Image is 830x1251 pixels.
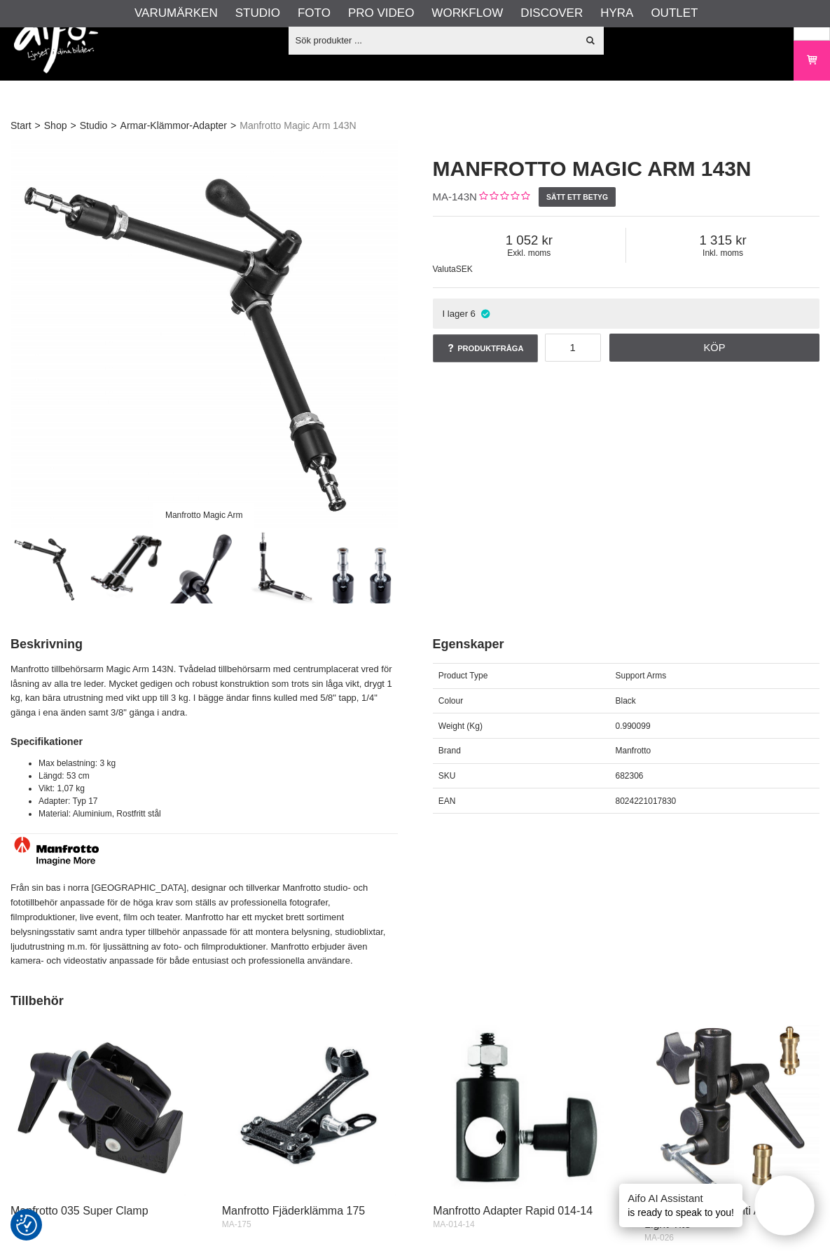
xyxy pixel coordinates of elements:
[616,671,667,681] span: Support Arms
[433,191,477,203] span: MA-143N
[39,807,398,820] li: Material: Aluminium, Rostfritt stål
[609,334,819,362] a: Köp
[619,1184,742,1227] div: is ready to speak to you!
[326,531,399,604] img: 5/8 tapp - 3/8 gänga samt 5/8 tapp - 1/4 gänga
[235,4,280,22] a: Studio
[14,11,98,74] img: logo.png
[626,233,819,248] span: 1 315
[11,140,398,528] img: Manfrotto Magic Arm
[39,795,398,807] li: Adapter: Typ 17
[120,118,227,133] a: Armar-Klämmor-Adapter
[644,1205,793,1230] a: Manfrotto Tiltled Multi Adapter Light-Tite
[433,154,820,184] h1: Manfrotto Magic Arm 143N
[39,782,398,795] li: Vikt: 1,07 kg
[438,696,463,706] span: Colour
[11,118,32,133] a: Start
[16,1212,37,1238] button: Samtyckesinställningar
[442,308,468,319] span: I lager
[70,118,76,133] span: >
[433,1205,593,1217] a: Manfrotto Adapter Rapid 014-14
[11,1021,186,1196] img: Manfrotto 035 Super Clamp
[39,757,398,770] li: Max belastning: 3 kg
[39,770,398,782] li: Längd: 53 cm
[289,29,578,50] input: Sök produkter ...
[477,190,530,205] div: Kundbetyg: 0
[348,4,414,22] a: Pro Video
[433,636,820,653] h2: Egenskaper
[600,4,633,22] a: Hyra
[222,1021,397,1196] img: Manfrotto Fjäderklämma 175
[433,1219,474,1229] span: MA-014-14
[433,264,456,274] span: Valuta
[456,264,473,274] span: SEK
[11,662,398,720] p: Manfrotto tillbehörsarm Magic Arm 143N. Tvådelad tillbehörsarm med centrumplacerat vred för låsni...
[433,1021,608,1196] img: Manfrotto Adapter Rapid 014-14
[16,1215,37,1236] img: Revisit consent button
[11,734,398,748] h4: Specifikationer
[520,4,583,22] a: Discover
[471,308,476,319] span: 6
[616,746,651,756] span: Manfrotto
[11,1205,148,1217] a: Manfrotto 035 Super Clamp
[153,503,254,528] div: Manfrotto Magic Arm
[111,118,116,133] span: >
[644,1021,819,1196] img: Manfrotto Tiltled Multi Adapter Light-Tite
[222,1219,251,1229] span: MA-175
[80,118,108,133] a: Studio
[222,1205,366,1217] a: Manfrotto Fjäderklämma 175
[433,334,538,362] a: Produktfråga
[169,531,242,604] img: Ett kraftigt låsvred låser alla leder
[438,721,483,731] span: Weight (Kg)
[616,771,644,781] span: 682306
[240,118,357,133] span: Manfrotto Magic Arm 143N
[44,118,67,133] a: Shop
[35,118,41,133] span: >
[626,248,819,258] span: Inkl. moms
[628,1191,734,1205] h4: Aifo AI Assistant
[11,992,819,1010] h2: Tillbehör
[11,636,398,653] h2: Beskrivning
[616,696,636,706] span: Black
[90,531,163,604] img: Mycket mångsidig tillbehörsarm
[651,4,698,22] a: Outlet
[438,796,456,806] span: EAN
[438,671,488,681] span: Product Type
[616,721,651,731] span: 0.990099
[247,531,320,604] img: Klarar belasning upp till 3 kg
[431,4,503,22] a: Workflow
[438,746,461,756] span: Brand
[616,796,677,806] span: 8024221017830
[433,233,626,248] span: 1 052
[11,881,398,969] p: Från sin bas i norra [GEOGRAPHIC_DATA], designar och tillverkar Manfrotto studio- och fototillbeh...
[433,248,626,258] span: Exkl. moms
[12,531,85,604] img: Manfrotto Magic Arm
[230,118,236,133] span: >
[438,771,456,781] span: SKU
[479,308,491,319] i: I lager
[298,4,331,22] a: Foto
[644,1233,674,1243] span: MA-026
[539,187,616,207] a: Sätt ett betyg
[11,829,398,867] img: Manfrotto - Imagine More
[134,4,218,22] a: Varumärken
